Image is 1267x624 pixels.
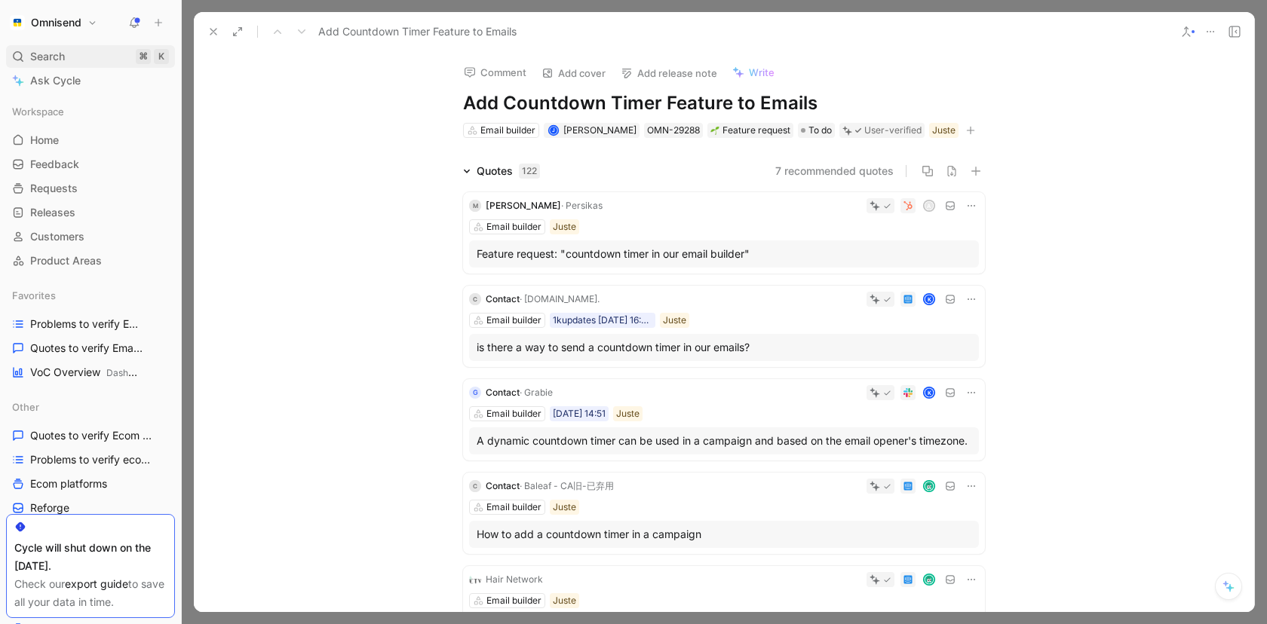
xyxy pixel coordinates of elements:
[563,124,637,136] span: [PERSON_NAME]
[710,126,719,135] img: 🌱
[469,200,481,212] div: M
[6,424,175,447] a: Quotes to verify Ecom platforms
[553,313,652,328] div: 1kupdates [DATE] 16:40
[486,200,561,211] span: [PERSON_NAME]
[925,575,934,585] img: avatar
[6,69,175,92] a: Ask Cycle
[864,123,922,138] div: User-verified
[463,91,985,115] h1: Add Countdown Timer Feature to Emails
[6,448,175,471] a: Problems to verify ecom platforms
[6,153,175,176] a: Feedback
[6,225,175,248] a: Customers
[486,219,541,234] div: Email builder
[30,253,102,268] span: Product Areas
[6,12,101,33] button: OmnisendOmnisend
[808,123,832,138] span: To do
[486,480,520,491] span: Contact
[12,288,56,303] span: Favorites
[614,63,724,84] button: Add release note
[30,157,79,172] span: Feedback
[616,406,640,421] div: Juste
[477,162,540,180] div: Quotes
[925,201,934,211] div: A
[469,574,481,586] img: logo
[925,295,934,304] div: K
[106,367,158,378] span: Dashboards
[30,365,140,381] span: VoC Overview
[6,100,175,123] div: Workspace
[519,164,540,179] div: 122
[6,361,175,384] a: VoC OverviewDashboards
[30,476,107,491] span: Ecom platforms
[647,123,700,138] div: OMN-29288
[520,480,614,491] span: · Baleaf - CA旧-已弃用
[469,387,481,399] div: G
[486,500,541,515] div: Email builder
[535,63,612,84] button: Add cover
[932,123,956,138] div: Juste
[663,313,686,328] div: Juste
[469,293,481,305] div: C
[477,245,971,263] div: Feature request: "countdown timer in our email builder"
[553,406,606,421] div: [DATE] 14:51
[486,406,541,421] div: Email builder
[10,15,25,30] img: Omnisend
[486,593,541,608] div: Email builder
[925,482,934,491] img: avatar
[480,123,535,138] div: Email builder
[31,16,81,29] h1: Omnisend
[6,45,175,68] div: Search⌘K
[30,341,143,356] span: Quotes to verify Email builder
[707,123,793,138] div: 🌱Feature request
[520,293,600,304] span: · [DOMAIN_NAME].
[30,229,84,244] span: Customers
[6,129,175,151] a: Home
[775,162,894,180] button: 7 recommended quotes
[553,593,576,608] div: Juste
[154,49,169,64] div: K
[12,399,39,414] span: Other
[6,249,175,272] a: Product Areas
[486,313,541,328] div: Email builder
[30,181,78,196] span: Requests
[520,387,553,398] span: · Grabie
[749,66,775,79] span: Write
[30,47,65,66] span: Search
[477,432,971,450] div: A dynamic countdown timer can be used in a campaign and based on the email opener's timezone.
[486,293,520,304] span: Contact
[6,337,175,359] a: Quotes to verify Email builder
[65,577,128,590] a: export guide
[30,133,59,148] span: Home
[798,123,835,138] div: To do
[925,388,934,398] div: K
[710,123,790,138] div: Feature request
[486,572,543,587] div: Hair Network
[30,428,157,443] span: Quotes to verify Ecom platforms
[30,317,145,332] span: Problems to verify Email Builder
[6,473,175,495] a: Ecom platforms
[477,338,971,356] div: is there a way to send a countdown timer in our emails?
[6,497,175,519] a: Reforge
[469,480,481,492] div: C
[12,104,64,119] span: Workspace
[6,396,175,418] div: Other
[457,162,546,180] div: Quotes122
[136,49,151,64] div: ⌘
[6,177,175,200] a: Requests
[6,201,175,224] a: Releases
[6,284,175,307] div: Favorites
[14,539,167,575] div: Cycle will shut down on the [DATE].
[553,219,576,234] div: Juste
[30,452,158,467] span: Problems to verify ecom platforms
[30,500,69,515] span: Reforge
[561,200,603,211] span: · Persikas
[553,500,576,515] div: Juste
[14,575,167,611] div: Check our to save all your data in time.
[30,205,75,220] span: Releases
[477,525,971,543] div: How to add a countdown timer in a campaign
[30,72,81,90] span: Ask Cycle
[486,387,520,398] span: Contact
[726,62,781,83] button: Write
[549,126,557,134] div: J
[6,313,175,335] a: Problems to verify Email Builder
